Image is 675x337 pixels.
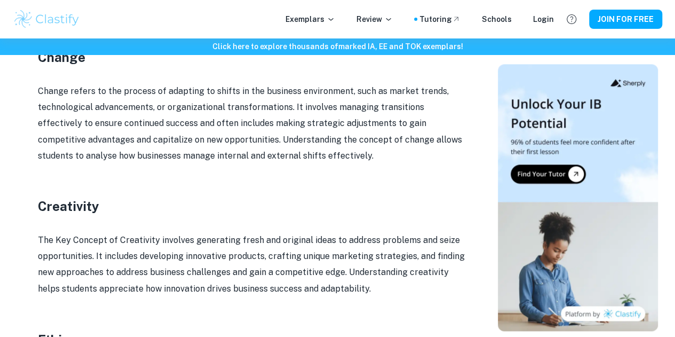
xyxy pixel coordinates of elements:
[589,10,662,29] button: JOIN FOR FREE
[38,50,85,65] strong: Change
[419,13,460,25] a: Tutoring
[13,9,81,30] img: Clastify logo
[562,10,581,28] button: Help and Feedback
[498,64,658,331] img: Thumbnail
[533,13,554,25] a: Login
[285,13,335,25] p: Exemplars
[38,83,465,164] p: Change refers to the process of adapting to shifts in the business environment, such as market tr...
[38,232,465,297] p: The Key Concept of Creativity involves generating fresh and original ideas to address problems an...
[38,197,465,216] h3: Creativity
[2,41,673,52] h6: Click here to explore thousands of marked IA, EE and TOK exemplars !
[356,13,393,25] p: Review
[482,13,512,25] a: Schools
